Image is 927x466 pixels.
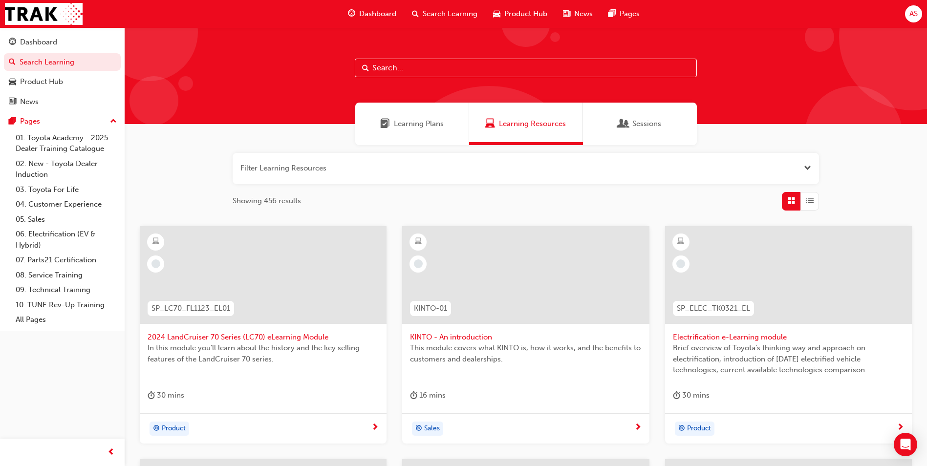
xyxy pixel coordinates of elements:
div: Open Intercom Messenger [894,433,917,456]
div: 16 mins [410,389,446,402]
a: Dashboard [4,33,121,51]
a: SP_LC70_FL1123_EL012024 LandCruiser 70 Series (LC70) eLearning ModuleIn this module you'll learn ... [140,226,387,444]
span: next-icon [371,424,379,432]
a: SessionsSessions [583,103,697,145]
img: Trak [5,3,83,25]
a: 08. Service Training [12,268,121,283]
span: 2024 LandCruiser 70 Series (LC70) eLearning Module [148,332,379,343]
a: 09. Technical Training [12,282,121,297]
span: guage-icon [348,8,355,20]
span: News [574,8,593,20]
span: duration-icon [148,389,155,402]
span: Sessions [619,118,628,129]
span: Product Hub [504,8,547,20]
input: Search... [355,59,697,77]
span: prev-icon [108,446,115,459]
span: learningResourceType_ELEARNING-icon [152,235,159,248]
a: Learning ResourcesLearning Resources [469,103,583,145]
a: SP_ELEC_TK0321_ELElectrification e-Learning moduleBrief overview of Toyota’s thinking way and app... [665,226,912,444]
span: Product [687,423,711,434]
span: duration-icon [673,389,680,402]
div: News [20,96,39,107]
span: AS [909,8,918,20]
span: SP_ELEC_TK0321_EL [677,303,750,314]
a: 06. Electrification (EV & Hybrid) [12,227,121,253]
button: Pages [4,112,121,130]
a: 03. Toyota For Life [12,182,121,197]
a: guage-iconDashboard [340,4,404,24]
span: duration-icon [410,389,417,402]
span: Dashboard [359,8,396,20]
span: learningRecordVerb_NONE-icon [676,259,685,268]
div: 30 mins [673,389,710,402]
span: search-icon [412,8,419,20]
span: search-icon [9,58,16,67]
span: guage-icon [9,38,16,47]
a: Product Hub [4,73,121,91]
span: Learning Resources [499,118,566,129]
span: Learning Resources [485,118,495,129]
span: Learning Plans [380,118,390,129]
span: Search Learning [423,8,477,20]
span: Search [362,63,369,74]
span: up-icon [110,115,117,128]
a: pages-iconPages [601,4,647,24]
span: Product [162,423,186,434]
a: 02. New - Toyota Dealer Induction [12,156,121,182]
button: Open the filter [804,163,811,174]
span: Sales [424,423,440,434]
span: List [806,195,814,207]
span: pages-icon [9,117,16,126]
div: Product Hub [20,76,63,87]
span: learningResourceType_ELEARNING-icon [415,235,422,248]
a: KINTO-01KINTO - An introductionThis module covers what KINTO is, how it works, and the benefits t... [402,226,649,444]
span: Brief overview of Toyota’s thinking way and approach on electrification, introduction of [DATE] e... [673,342,904,376]
a: 04. Customer Experience [12,197,121,212]
span: learningResourceType_ELEARNING-icon [677,235,684,248]
span: Learning Plans [394,118,444,129]
a: 10. TUNE Rev-Up Training [12,297,121,313]
span: next-icon [897,424,904,432]
span: news-icon [9,98,16,106]
a: car-iconProduct Hub [485,4,555,24]
span: SP_LC70_FL1123_EL01 [151,303,230,314]
span: car-icon [493,8,500,20]
span: target-icon [153,423,160,435]
span: Showing 456 results [233,195,301,207]
span: Electrification e-Learning module [673,332,904,343]
span: KINTO - An introduction [410,332,641,343]
div: Dashboard [20,37,57,48]
span: KINTO-01 [414,303,447,314]
span: target-icon [678,423,685,435]
a: news-iconNews [555,4,601,24]
span: In this module you'll learn about the history and the key selling features of the LandCruiser 70 ... [148,342,379,364]
span: learningRecordVerb_NONE-icon [414,259,423,268]
span: pages-icon [608,8,616,20]
div: 30 mins [148,389,184,402]
a: Learning PlansLearning Plans [355,103,469,145]
a: News [4,93,121,111]
span: Pages [620,8,640,20]
span: car-icon [9,78,16,86]
a: search-iconSearch Learning [404,4,485,24]
a: All Pages [12,312,121,327]
span: Sessions [632,118,661,129]
a: 05. Sales [12,212,121,227]
div: Pages [20,116,40,127]
span: target-icon [415,423,422,435]
span: Grid [788,195,795,207]
button: DashboardSearch LearningProduct HubNews [4,31,121,112]
a: 07. Parts21 Certification [12,253,121,268]
a: Search Learning [4,53,121,71]
span: This module covers what KINTO is, how it works, and the benefits to customers and dealerships. [410,342,641,364]
button: AS [905,5,922,22]
a: 01. Toyota Academy - 2025 Dealer Training Catalogue [12,130,121,156]
span: news-icon [563,8,570,20]
span: next-icon [634,424,642,432]
span: learningRecordVerb_NONE-icon [151,259,160,268]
